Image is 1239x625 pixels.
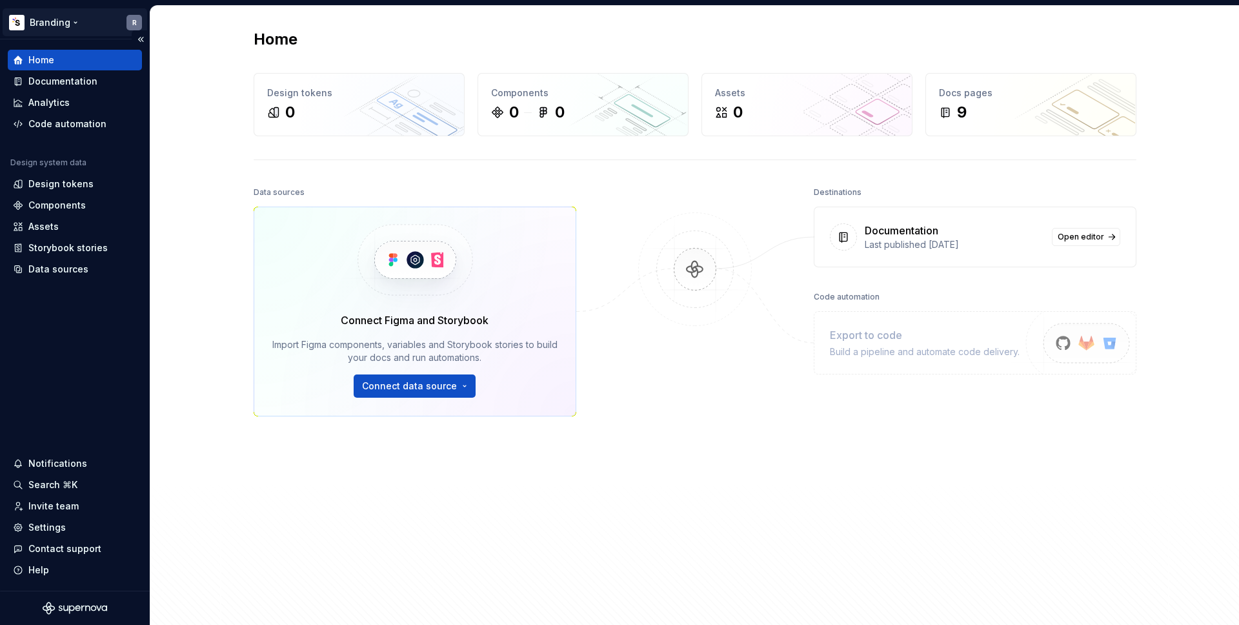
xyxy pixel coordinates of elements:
[939,87,1123,99] div: Docs pages
[555,102,565,123] div: 0
[1058,232,1104,242] span: Open editor
[28,199,86,212] div: Components
[28,241,108,254] div: Storybook stories
[865,223,938,238] div: Documentation
[3,8,147,36] button: BrandingR
[28,263,88,276] div: Data sources
[865,238,1044,251] div: Last published [DATE]
[254,29,297,50] h2: Home
[28,96,70,109] div: Analytics
[28,118,106,130] div: Code automation
[267,87,451,99] div: Design tokens
[733,102,743,123] div: 0
[478,73,689,136] a: Components00
[28,478,77,491] div: Search ⌘K
[28,500,79,513] div: Invite team
[830,345,1020,358] div: Build a pipeline and automate code delivery.
[8,453,142,474] button: Notifications
[491,87,675,99] div: Components
[8,475,142,495] button: Search ⌘K
[28,542,101,555] div: Contact support
[28,564,49,577] div: Help
[30,16,70,29] div: Branding
[8,114,142,134] a: Code automation
[8,71,142,92] a: Documentation
[814,288,880,306] div: Code automation
[341,312,489,328] div: Connect Figma and Storybook
[28,521,66,534] div: Settings
[132,30,150,48] button: Collapse sidebar
[925,73,1136,136] a: Docs pages9
[132,17,137,28] div: R
[1052,228,1120,246] a: Open editor
[10,158,86,168] div: Design system data
[272,338,558,364] div: Import Figma components, variables and Storybook stories to build your docs and run automations.
[8,195,142,216] a: Components
[43,602,107,615] svg: Supernova Logo
[285,102,295,123] div: 0
[8,560,142,580] button: Help
[701,73,912,136] a: Assets0
[509,102,519,123] div: 0
[8,174,142,194] a: Design tokens
[8,216,142,237] a: Assets
[830,327,1020,343] div: Export to code
[8,517,142,538] a: Settings
[362,380,457,393] span: Connect data source
[8,496,142,517] a: Invite team
[715,87,899,99] div: Assets
[28,178,94,190] div: Design tokens
[8,238,142,258] a: Storybook stories
[814,183,861,201] div: Destinations
[28,457,87,470] div: Notifications
[8,259,142,280] a: Data sources
[8,538,142,559] button: Contact support
[28,75,97,88] div: Documentation
[28,54,54,67] div: Home
[957,102,967,123] div: 9
[8,92,142,113] a: Analytics
[28,220,59,233] div: Assets
[354,374,476,398] button: Connect data source
[8,50,142,70] a: Home
[254,73,465,136] a: Design tokens0
[9,15,25,30] img: 6d3517f2-c9be-42ef-a17d-43333b4a1852.png
[254,183,305,201] div: Data sources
